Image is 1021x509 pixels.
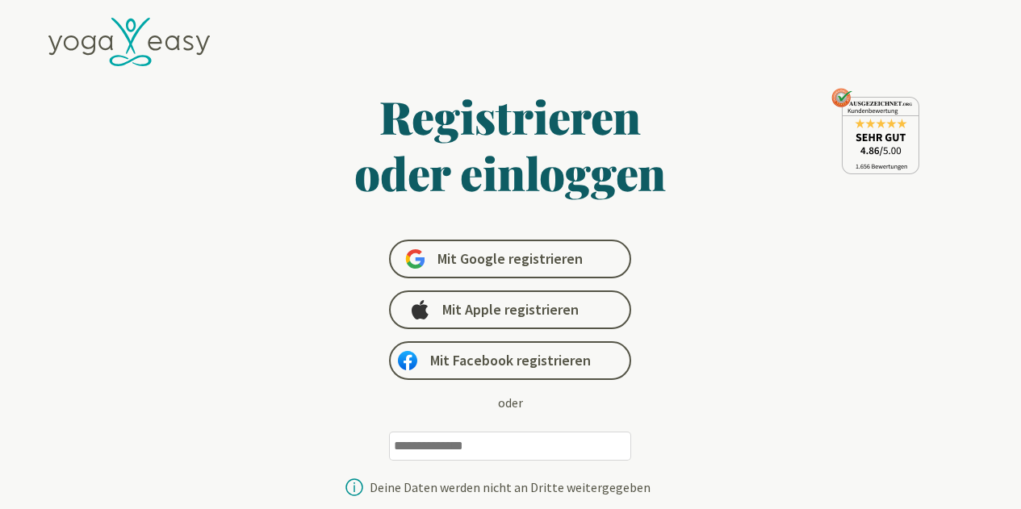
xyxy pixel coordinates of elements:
[437,249,583,269] span: Mit Google registrieren
[442,300,579,319] span: Mit Apple registrieren
[430,351,591,370] span: Mit Facebook registrieren
[389,341,631,380] a: Mit Facebook registrieren
[389,240,631,278] a: Mit Google registrieren
[831,88,919,174] img: ausgezeichnet_seal.png
[199,88,823,201] h1: Registrieren oder einloggen
[389,290,631,329] a: Mit Apple registrieren
[370,481,651,494] div: Deine Daten werden nicht an Dritte weitergegeben
[498,393,523,412] div: oder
